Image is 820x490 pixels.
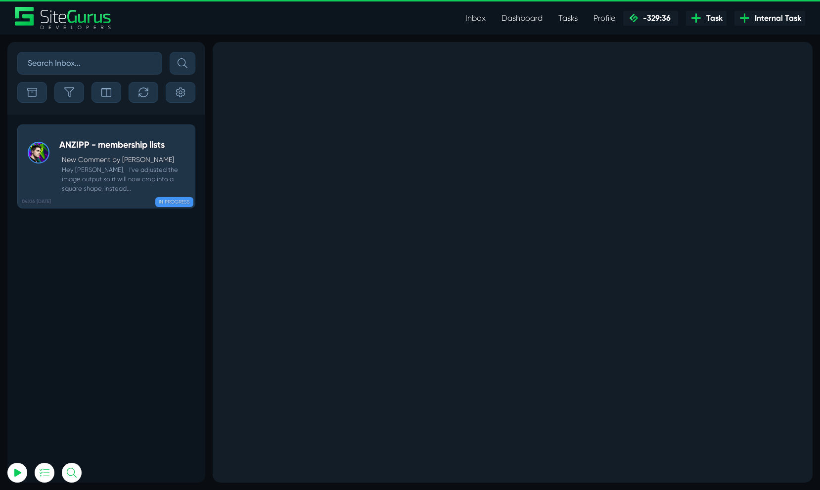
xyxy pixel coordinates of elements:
a: Internal Task [734,11,805,26]
span: -329:36 [639,13,671,23]
a: Tasks [550,8,586,28]
a: Dashboard [494,8,550,28]
a: Inbox [457,8,494,28]
p: New Comment by [PERSON_NAME] [62,155,190,165]
a: Task [686,11,727,26]
span: IN PROGRESS [155,197,193,207]
b: 04:06 [DATE] [22,198,51,205]
a: Profile [586,8,623,28]
a: 04:06 [DATE] ANZIPP - membership listsNew Comment by [PERSON_NAME] Hey [PERSON_NAME], I've adjust... [17,124,195,208]
img: Sitegurus Logo [15,7,112,29]
span: Task [702,12,723,24]
small: Hey [PERSON_NAME], I've adjusted the image output so it will now crop into a square shape, instea... [59,165,190,194]
h5: ANZIPP - membership lists [59,140,190,151]
input: Search Inbox... [17,52,162,75]
a: -329:36 [623,11,678,26]
a: SiteGurus [15,7,112,29]
span: Internal Task [751,12,801,24]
